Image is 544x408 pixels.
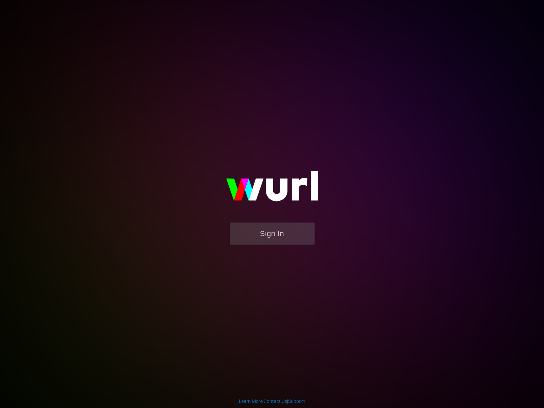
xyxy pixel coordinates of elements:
a: Support [288,398,305,404]
a: Learn More [239,398,263,404]
a: Contact Us [264,398,287,404]
img: wurl-logo-on-black-223613ac3d8ba8fe6dc639794a292ebdb59501304c7dfd60c99c58986ef67473.svg [204,157,340,223]
div: | | [239,398,305,405]
button: Sign In [230,223,315,245]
